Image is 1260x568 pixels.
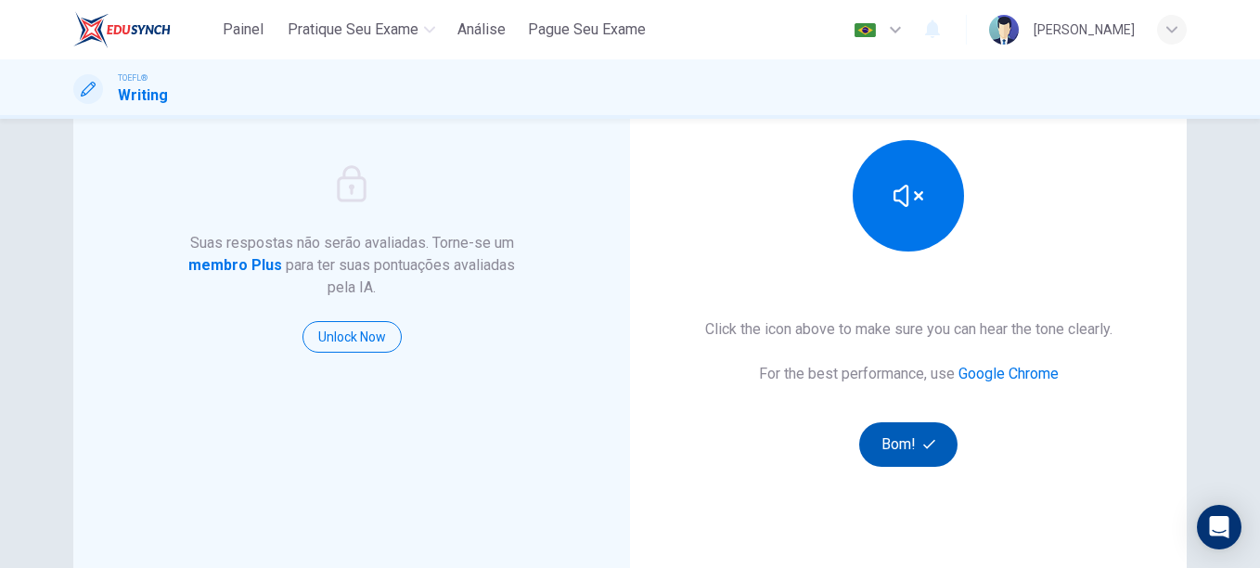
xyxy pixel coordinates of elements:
span: Pratique seu exame [288,19,418,41]
h1: Writing [118,84,168,107]
span: TOEFL® [118,71,148,84]
img: Profile picture [989,15,1019,45]
div: Open Intercom Messenger [1197,505,1241,549]
h6: Click the icon above to make sure you can hear the tone clearly. [705,318,1112,341]
img: pt [854,23,877,37]
span: Pague Seu Exame [528,19,646,41]
strong: membro Plus [188,256,282,274]
a: Google Chrome [958,365,1059,382]
button: Unlock Now [302,321,402,353]
h6: For the best performance, use [759,363,1059,385]
button: Bom! [859,422,958,467]
a: EduSynch logo [73,11,213,48]
button: Pratique seu exame [280,13,443,46]
img: EduSynch logo [73,11,171,48]
span: Análise [457,19,506,41]
div: [PERSON_NAME] [1034,19,1135,41]
button: Pague Seu Exame [521,13,653,46]
button: Análise [450,13,513,46]
h6: Suas respostas não serão avaliadas. Torne-se um para ter suas pontuações avaliadas pela IA. [185,232,520,299]
span: Painel [223,19,264,41]
button: Painel [213,13,273,46]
